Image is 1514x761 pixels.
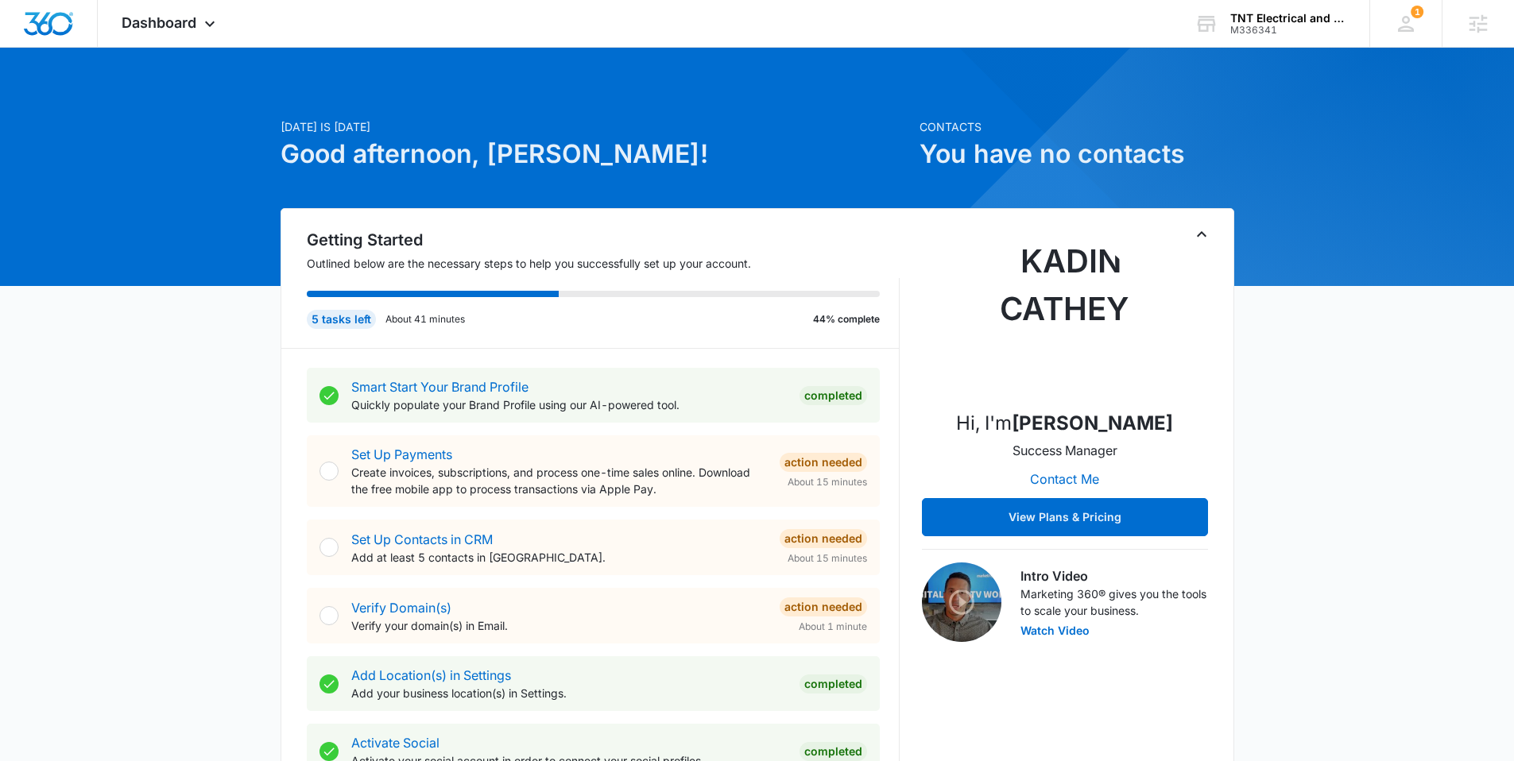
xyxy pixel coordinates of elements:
div: account name [1230,12,1346,25]
div: Action Needed [780,453,867,472]
span: About 15 minutes [788,551,867,566]
p: Success Manager [1013,441,1117,460]
a: Set Up Payments [351,446,452,462]
div: Completed [800,674,867,693]
p: About 41 minutes [385,312,465,326]
p: 44% complete [813,312,880,326]
button: View Plans & Pricing [922,498,1208,536]
button: Contact Me [1014,460,1115,498]
p: Outlined below are the necessary steps to help you successfully set up your account. [307,255,900,272]
img: Intro Video [922,562,1001,642]
p: [DATE] is [DATE] [281,118,910,135]
div: Action Needed [780,597,867,616]
p: Add your business location(s) in Settings. [351,685,787,701]
div: Action Needed [780,529,867,548]
div: notifications count [1411,6,1423,18]
div: Completed [800,742,867,761]
p: Create invoices, subscriptions, and process one-time sales online. Download the free mobile app t... [351,464,767,497]
span: About 15 minutes [788,475,867,489]
h3: Intro Video [1020,566,1208,585]
h2: Getting Started [307,228,900,252]
a: Activate Social [351,735,439,751]
div: Completed [800,386,867,405]
a: Verify Domain(s) [351,600,451,616]
strong: [PERSON_NAME] [1012,411,1173,435]
p: Contacts [920,118,1234,135]
button: Watch Video [1020,625,1090,636]
h1: You have no contacts [920,135,1234,173]
img: Kadin Cathey [985,238,1144,396]
button: Toggle Collapse [1192,225,1211,244]
p: Hi, I'm [956,409,1173,438]
span: Dashboard [122,14,196,31]
div: account id [1230,25,1346,36]
a: Smart Start Your Brand Profile [351,379,529,395]
div: 5 tasks left [307,310,376,329]
span: About 1 minute [799,620,867,634]
span: 1 [1411,6,1423,18]
h1: Good afternoon, [PERSON_NAME]! [281,135,910,173]
p: Add at least 5 contacts in [GEOGRAPHIC_DATA]. [351,549,767,566]
p: Quickly populate your Brand Profile using our AI-powered tool. [351,396,787,413]
p: Verify your domain(s) in Email. [351,617,767,634]
p: Marketing 360® gives you the tools to scale your business. [1020,585,1208,619]
a: Add Location(s) in Settings [351,667,511,683]
a: Set Up Contacts in CRM [351,531,493,547]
